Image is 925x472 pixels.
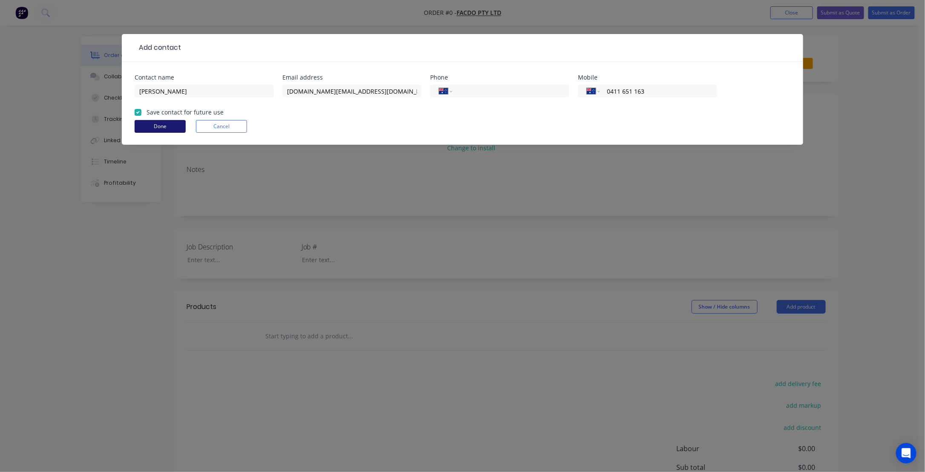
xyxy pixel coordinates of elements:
[147,108,224,117] label: Save contact for future use
[430,74,569,80] div: Phone
[282,74,422,80] div: Email address
[135,74,274,80] div: Contact name
[196,120,247,133] button: Cancel
[135,120,186,133] button: Done
[578,74,717,80] div: Mobile
[896,443,916,463] div: Open Intercom Messenger
[135,43,181,53] div: Add contact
